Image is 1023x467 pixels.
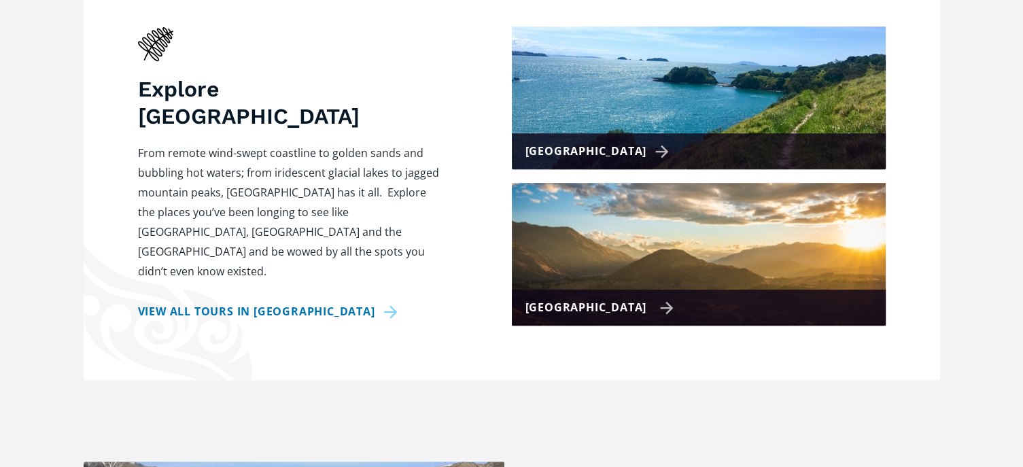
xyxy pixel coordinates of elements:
[512,27,886,169] a: [GEOGRAPHIC_DATA]
[138,302,402,322] a: View all tours in [GEOGRAPHIC_DATA]
[525,298,674,317] div: [GEOGRAPHIC_DATA]
[138,75,444,130] h3: Explore [GEOGRAPHIC_DATA]
[512,183,886,326] a: [GEOGRAPHIC_DATA]
[525,141,674,161] div: [GEOGRAPHIC_DATA]
[138,143,444,281] p: From remote wind-swept coastline to golden sands and bubbling hot waters; from iridescent glacial...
